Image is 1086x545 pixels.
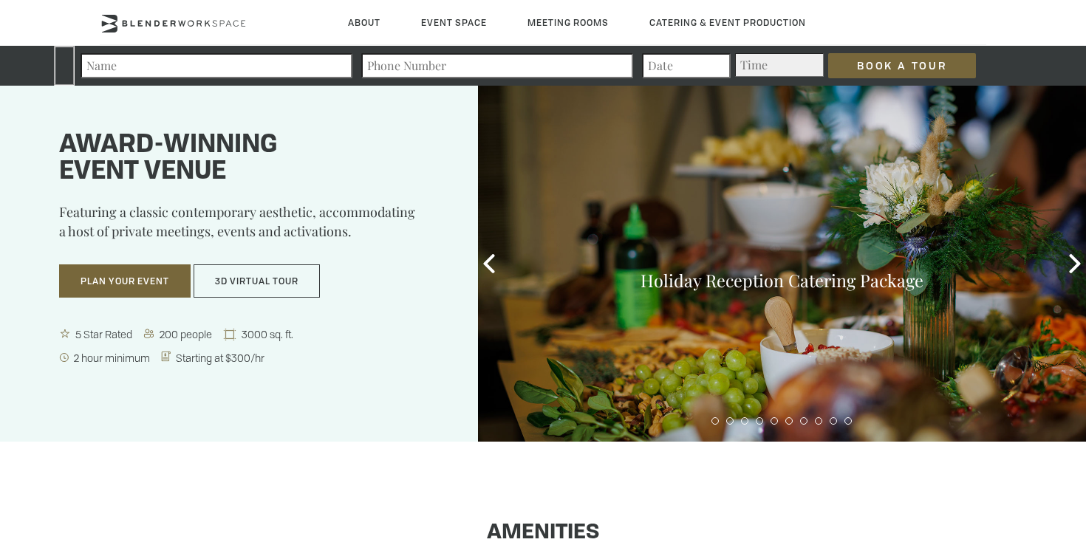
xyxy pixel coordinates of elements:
[157,327,216,341] span: 200 people
[71,351,154,365] span: 2 hour minimum
[641,269,923,292] a: Holiday Reception Catering Package
[59,202,441,251] p: Featuring a classic contemporary aesthetic, accommodating a host of private meetings, events and ...
[642,53,731,78] input: Date
[194,264,320,298] button: 3D Virtual Tour
[173,351,269,365] span: Starting at $300/hr
[72,327,137,341] span: 5 Star Rated
[239,327,298,341] span: 3000 sq. ft.
[59,132,441,185] h1: Award-winning event venue
[100,521,986,545] h1: Amenities
[59,264,191,298] button: Plan Your Event
[81,53,352,78] input: Name
[361,53,633,78] input: Phone Number
[828,53,976,78] input: Book a Tour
